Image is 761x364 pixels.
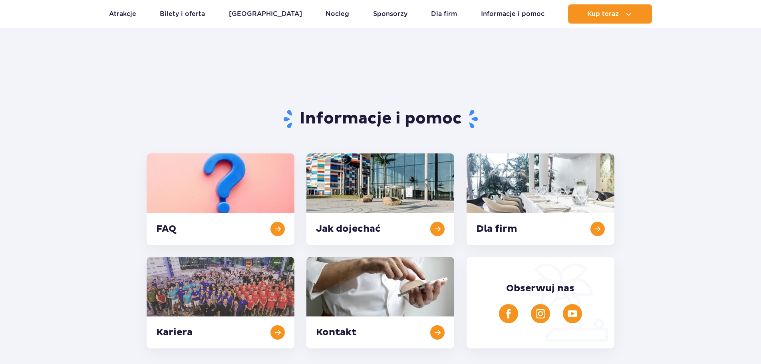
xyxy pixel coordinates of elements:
[109,4,136,24] a: Atrakcje
[326,4,349,24] a: Nocleg
[147,109,614,129] h1: Informacje i pomoc
[481,4,544,24] a: Informacje i pomoc
[587,10,619,18] span: Kup teraz
[431,4,457,24] a: Dla firm
[568,309,577,318] img: YouTube
[536,309,545,318] img: Instagram
[160,4,205,24] a: Bilety i oferta
[504,309,513,318] img: Facebook
[568,4,652,24] button: Kup teraz
[373,4,407,24] a: Sponsorzy
[229,4,302,24] a: [GEOGRAPHIC_DATA]
[506,282,574,294] span: Obserwuj nas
